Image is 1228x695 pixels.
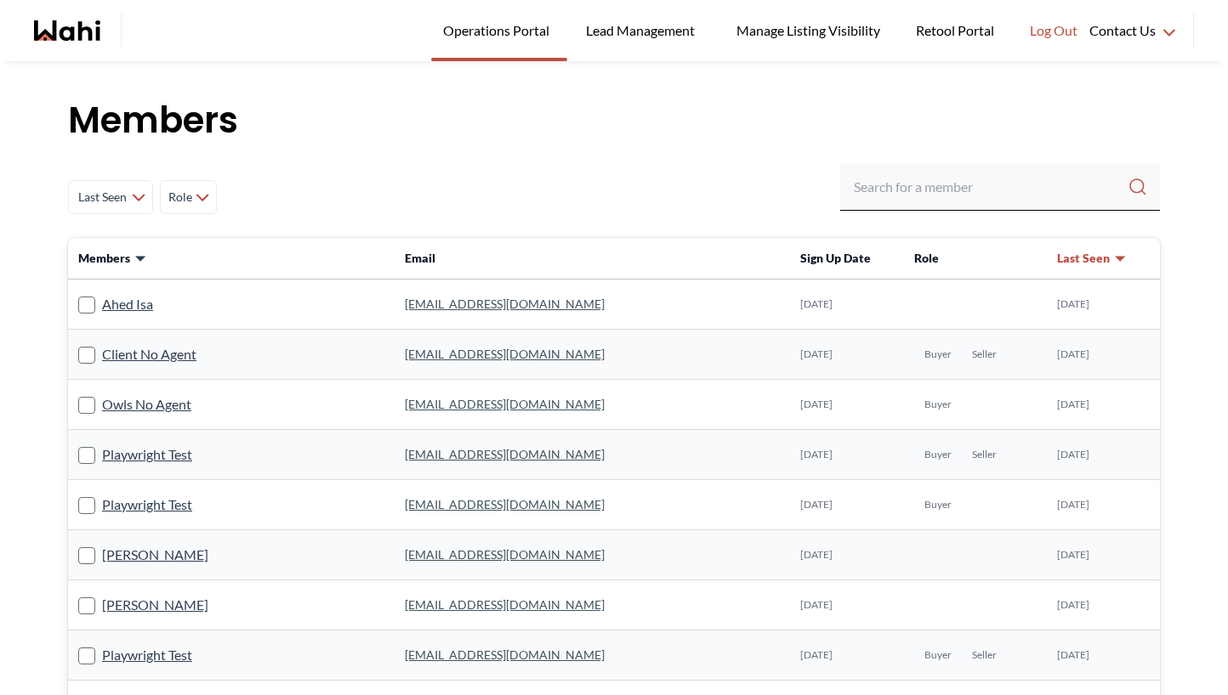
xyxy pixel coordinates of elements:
span: Log Out [1030,20,1077,42]
a: Wahi homepage [34,20,100,41]
span: Operations Portal [443,20,555,42]
h1: Members [68,95,1160,146]
a: Client No Agent [102,343,196,365]
td: [DATE] [790,630,905,681]
span: Seller [972,448,997,461]
span: Role [914,251,939,265]
td: [DATE] [1047,580,1160,630]
td: [DATE] [1047,430,1160,480]
span: Buyer [924,347,952,361]
a: Playwright Test [102,494,192,516]
a: Playwright Test [102,444,192,466]
a: [EMAIL_ADDRESS][DOMAIN_NAME] [405,497,605,511]
span: Buyer [924,648,952,662]
a: [EMAIL_ADDRESS][DOMAIN_NAME] [405,397,605,411]
td: [DATE] [1047,480,1160,530]
a: [PERSON_NAME] [102,594,208,616]
td: [DATE] [1047,330,1160,380]
span: Manage Listing Visibility [731,20,885,42]
span: Seller [972,347,997,361]
td: [DATE] [790,580,905,630]
input: Search input [854,172,1128,202]
span: Buyer [924,398,952,411]
td: [DATE] [1047,280,1160,330]
td: [DATE] [790,480,905,530]
a: Playwright Test [102,644,192,666]
td: [DATE] [790,530,905,580]
span: Buyer [924,498,952,511]
span: Role [168,182,192,212]
a: [EMAIL_ADDRESS][DOMAIN_NAME] [405,447,605,461]
td: [DATE] [790,280,905,330]
span: Email [405,251,435,265]
span: Seller [972,648,997,662]
span: Buyer [924,448,952,461]
td: [DATE] [790,380,905,430]
a: [EMAIL_ADDRESS][DOMAIN_NAME] [405,597,605,612]
td: [DATE] [1047,380,1160,430]
a: [EMAIL_ADDRESS][DOMAIN_NAME] [405,547,605,562]
a: Ahed Isa [102,293,153,315]
td: [DATE] [790,330,905,380]
td: [DATE] [1047,530,1160,580]
span: Sign Up Date [800,251,871,265]
span: Last Seen [76,182,128,212]
span: Retool Portal [916,20,999,42]
a: [PERSON_NAME] [102,544,208,566]
span: Members [78,250,130,267]
a: Owls No Agent [102,393,191,415]
a: [EMAIL_ADDRESS][DOMAIN_NAME] [405,297,605,311]
a: [EMAIL_ADDRESS][DOMAIN_NAME] [405,647,605,662]
a: [EMAIL_ADDRESS][DOMAIN_NAME] [405,347,605,361]
span: Lead Management [586,20,701,42]
td: [DATE] [790,430,905,480]
button: Last Seen [1057,250,1127,267]
button: Members [78,250,147,267]
td: [DATE] [1047,630,1160,681]
span: Last Seen [1057,250,1110,267]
